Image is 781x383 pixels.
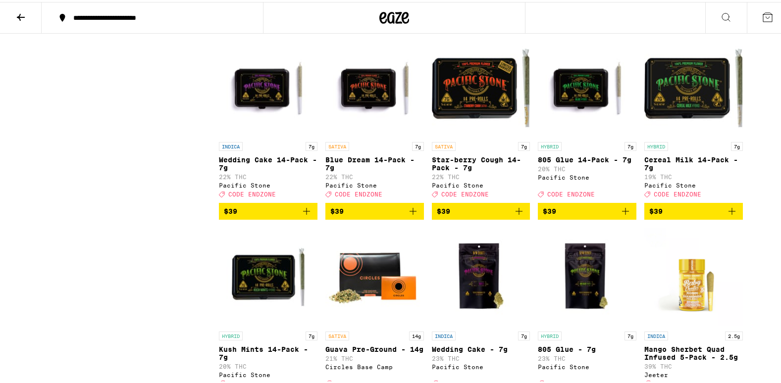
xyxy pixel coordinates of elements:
img: Pacific Stone - Wedding Cake 14-Pack - 7g [219,36,317,135]
div: Jeeter [644,370,743,376]
p: 2.5g [725,330,743,338]
p: Guava Pre-Ground - 14g [325,343,424,351]
div: Pacific Stone [538,172,636,179]
span: $39 [330,205,344,213]
p: 19% THC [644,172,743,178]
p: 20% THC [219,361,317,368]
span: $39 [543,205,556,213]
p: 23% THC [432,353,530,360]
p: 20% THC [538,164,636,170]
p: 22% THC [219,172,317,178]
a: Open page for Star-berry Cough 14-Pack - 7g from Pacific Stone [432,36,530,200]
span: CODE ENDZONE [654,190,701,196]
p: Wedding Cake 14-Pack - 7g [219,154,317,170]
p: 22% THC [325,172,424,178]
img: Circles Base Camp - Guava Pre-Ground - 14g [325,226,424,325]
div: Pacific Stone [325,180,424,187]
p: 14g [409,330,424,338]
img: Pacific Stone - Blue Dream 14-Pack - 7g [325,36,424,135]
button: Add to bag [432,201,530,218]
p: 805 Glue - 7g [538,343,636,351]
div: Circles Base Camp [325,362,424,368]
p: Wedding Cake - 7g [432,343,530,351]
p: 21% THC [325,353,424,360]
p: 7g [518,330,530,338]
span: CODE ENDZONE [335,190,382,196]
span: CODE ENDZONE [228,190,276,196]
span: CODE ENDZONE [547,190,595,196]
a: Open page for Wedding Cake 14-Pack - 7g from Pacific Stone [219,36,317,200]
p: 7g [625,330,636,338]
button: Add to bag [538,201,636,218]
img: Pacific Stone - 805 Glue 14-Pack - 7g [538,36,636,135]
span: Hi. Need any help? [6,7,71,15]
button: Add to bag [644,201,743,218]
a: Open page for Cereal Milk 14-Pack - 7g from Pacific Stone [644,36,743,200]
p: Blue Dream 14-Pack - 7g [325,154,424,170]
p: 7g [625,140,636,149]
p: INDICA [644,330,668,338]
p: 7g [412,140,424,149]
img: Pacific Stone - Cereal Milk 14-Pack - 7g [644,36,743,135]
p: SATIVA [325,140,349,149]
img: Pacific Stone - Star-berry Cough 14-Pack - 7g [432,36,530,135]
div: Pacific Stone [432,362,530,368]
p: 23% THC [538,353,636,360]
p: HYBRID [644,140,668,149]
img: Pacific Stone - Wedding Cake - 7g [432,226,530,325]
p: HYBRID [219,330,243,338]
span: $39 [437,205,450,213]
p: INDICA [432,330,456,338]
div: Pacific Stone [219,370,317,376]
p: Kush Mints 14-Pack - 7g [219,343,317,359]
p: SATIVA [432,140,456,149]
div: Pacific Stone [432,180,530,187]
span: $39 [224,205,237,213]
p: HYBRID [538,140,562,149]
p: 22% THC [432,172,530,178]
p: INDICA [219,140,243,149]
a: Open page for Blue Dream 14-Pack - 7g from Pacific Stone [325,36,424,200]
a: Open page for 805 Glue 14-Pack - 7g from Pacific Stone [538,36,636,200]
p: 805 Glue 14-Pack - 7g [538,154,636,162]
button: Add to bag [325,201,424,218]
span: CODE ENDZONE [441,190,489,196]
span: $39 [649,205,663,213]
p: 39% THC [644,361,743,368]
img: Pacific Stone - Kush Mints 14-Pack - 7g [219,226,317,325]
p: 7g [306,330,317,338]
p: Star-berry Cough 14-Pack - 7g [432,154,530,170]
div: Pacific Stone [538,362,636,368]
button: Add to bag [219,201,317,218]
div: Pacific Stone [219,180,317,187]
p: 7g [731,140,743,149]
img: Pacific Stone - 805 Glue - 7g [538,226,636,325]
p: SATIVA [325,330,349,338]
div: Pacific Stone [644,180,743,187]
p: Cereal Milk 14-Pack - 7g [644,154,743,170]
p: 7g [306,140,317,149]
p: Mango Sherbet Quad Infused 5-Pack - 2.5g [644,343,743,359]
p: 7g [518,140,530,149]
p: HYBRID [538,330,562,338]
img: Jeeter - Mango Sherbet Quad Infused 5-Pack - 2.5g [644,226,743,325]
